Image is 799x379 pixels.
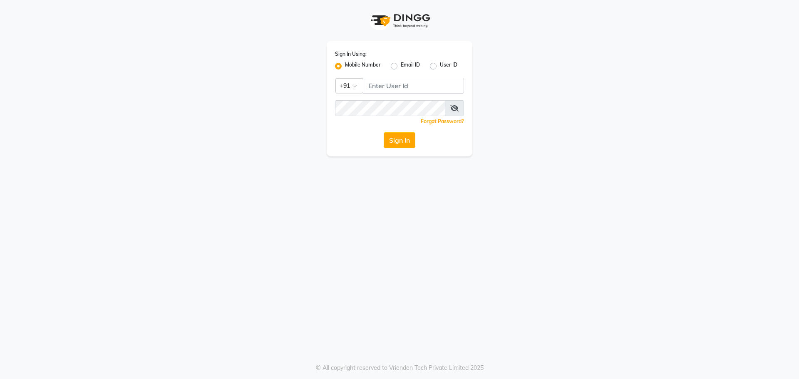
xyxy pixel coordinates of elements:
label: Email ID [401,61,420,71]
label: User ID [440,61,457,71]
label: Mobile Number [345,61,381,71]
a: Forgot Password? [421,118,464,124]
label: Sign In Using: [335,50,367,58]
img: logo1.svg [366,8,433,33]
button: Sign In [384,132,415,148]
input: Username [363,78,464,94]
input: Username [335,100,445,116]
